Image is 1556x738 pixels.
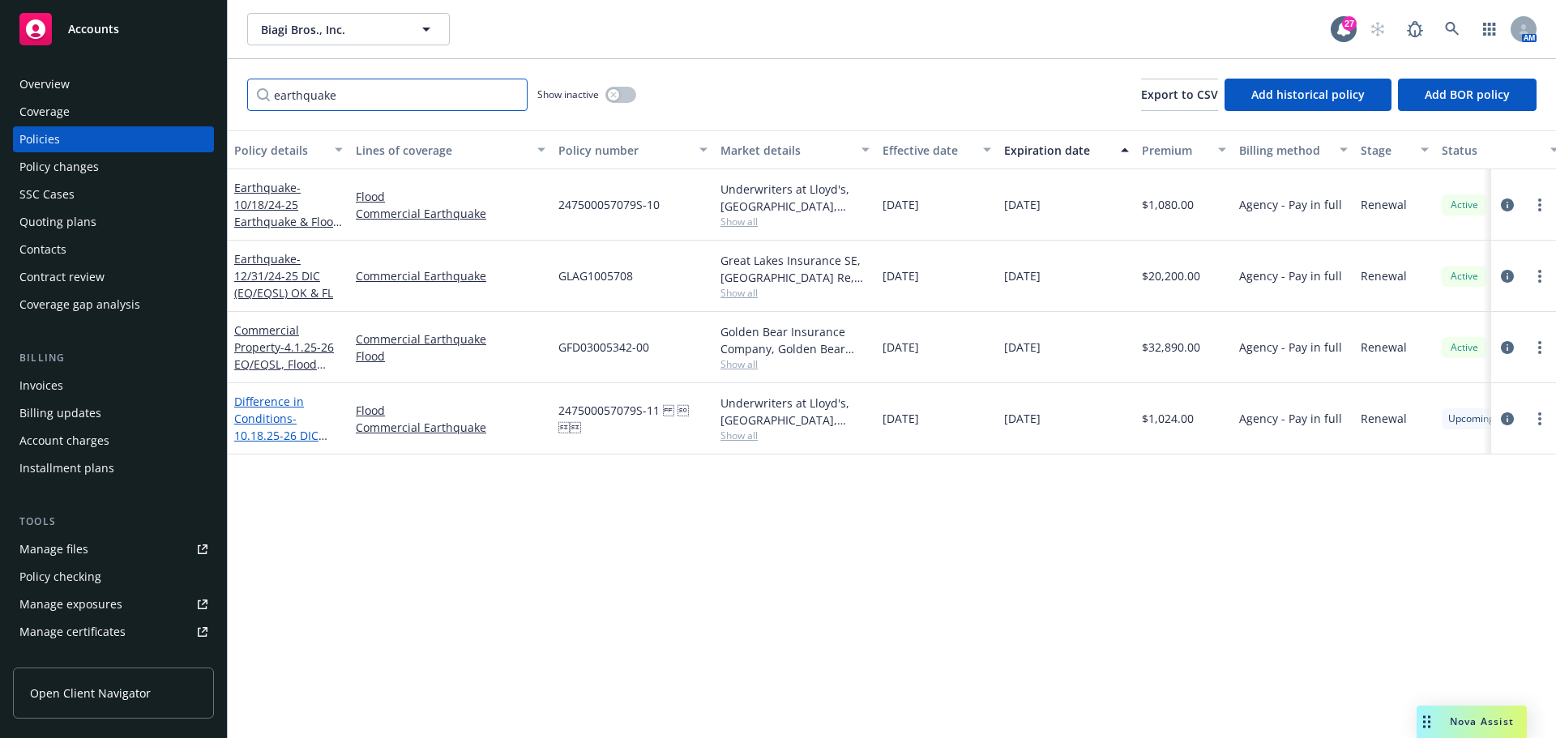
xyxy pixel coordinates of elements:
[356,419,545,436] a: Commercial Earthquake
[19,154,99,180] div: Policy changes
[356,188,545,205] a: Flood
[1361,410,1407,427] span: Renewal
[13,71,214,97] a: Overview
[1142,339,1200,356] span: $32,890.00
[247,79,528,111] input: Filter by keyword...
[13,646,214,672] a: Manage claims
[876,130,998,169] button: Effective date
[19,209,96,235] div: Quoting plans
[234,251,333,301] span: - 12/31/24-25 DIC (EQ/EQSL) OK & FL
[13,428,214,454] a: Account charges
[19,373,63,399] div: Invoices
[1239,339,1342,356] span: Agency - Pay in full
[13,237,214,262] a: Contacts
[1361,339,1407,356] span: Renewal
[13,6,214,52] a: Accounts
[13,154,214,180] a: Policy changes
[714,130,876,169] button: Market details
[13,292,214,318] a: Coverage gap analysis
[1141,79,1218,111] button: Export to CSV
[13,591,214,617] a: Manage exposures
[234,411,327,460] span: - 10.18.25-26 DIC (EQ&FL) Policy
[1448,412,1494,426] span: Upcoming
[1142,267,1200,284] span: $20,200.00
[19,428,109,454] div: Account charges
[234,180,340,297] a: Earthquake
[356,205,545,222] a: Commercial Earthquake
[883,267,919,284] span: [DATE]
[234,394,318,460] a: Difference in Conditions
[1399,13,1431,45] a: Report a Bug
[558,402,707,436] span: 247500057079S-11  
[13,514,214,530] div: Tools
[558,196,660,213] span: 247500057079S-10
[1498,338,1517,357] a: circleInformation
[1239,142,1330,159] div: Billing method
[998,130,1135,169] button: Expiration date
[349,130,552,169] button: Lines of coverage
[13,350,214,366] div: Billing
[19,292,140,318] div: Coverage gap analysis
[19,264,105,290] div: Contract review
[19,536,88,562] div: Manage files
[19,99,70,125] div: Coverage
[1239,267,1342,284] span: Agency - Pay in full
[1448,340,1481,355] span: Active
[1442,142,1541,159] div: Status
[13,126,214,152] a: Policies
[1361,196,1407,213] span: Renewal
[720,323,870,357] div: Golden Bear Insurance Company, Golden Bear Insurance Company, Amwins
[537,87,599,101] span: Show inactive
[558,267,633,284] span: GLAG1005708
[1448,269,1481,284] span: Active
[1135,130,1233,169] button: Premium
[13,619,214,645] a: Manage certificates
[1361,13,1394,45] a: Start snowing
[19,646,101,672] div: Manage claims
[247,13,450,45] button: Biagi Bros., Inc.
[13,373,214,399] a: Invoices
[720,252,870,286] div: Great Lakes Insurance SE, [GEOGRAPHIC_DATA] Re, CRC Group
[1417,706,1527,738] button: Nova Assist
[1398,79,1537,111] button: Add BOR policy
[19,564,101,590] div: Policy checking
[356,348,545,365] a: Flood
[1498,409,1517,429] a: circleInformation
[19,591,122,617] div: Manage exposures
[19,400,101,426] div: Billing updates
[1530,338,1550,357] a: more
[720,357,870,371] span: Show all
[13,536,214,562] a: Manage files
[720,215,870,228] span: Show all
[1498,267,1517,286] a: circleInformation
[1354,130,1435,169] button: Stage
[13,209,214,235] a: Quoting plans
[1498,195,1517,215] a: circleInformation
[356,331,545,348] a: Commercial Earthquake
[13,400,214,426] a: Billing updates
[356,267,545,284] a: Commercial Earthquake
[1233,130,1354,169] button: Billing method
[1450,715,1514,728] span: Nova Assist
[1417,706,1437,738] div: Drag to move
[13,181,214,207] a: SSC Cases
[356,402,545,419] a: Flood
[19,181,75,207] div: SSC Cases
[1530,195,1550,215] a: more
[1142,142,1208,159] div: Premium
[1004,339,1041,356] span: [DATE]
[1004,267,1041,284] span: [DATE]
[1530,409,1550,429] a: more
[1530,267,1550,286] a: more
[1473,13,1506,45] a: Switch app
[13,99,214,125] a: Coverage
[552,130,714,169] button: Policy number
[1425,87,1510,102] span: Add BOR policy
[13,264,214,290] a: Contract review
[1142,196,1194,213] span: $1,080.00
[234,251,333,301] a: Earthquake
[234,339,336,440] span: - 4.1.25-26 EQ/EQSL, Flood Policy (2001 S. Burgundy Pl, [GEOGRAPHIC_DATA])
[883,196,919,213] span: [DATE]
[234,142,325,159] div: Policy details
